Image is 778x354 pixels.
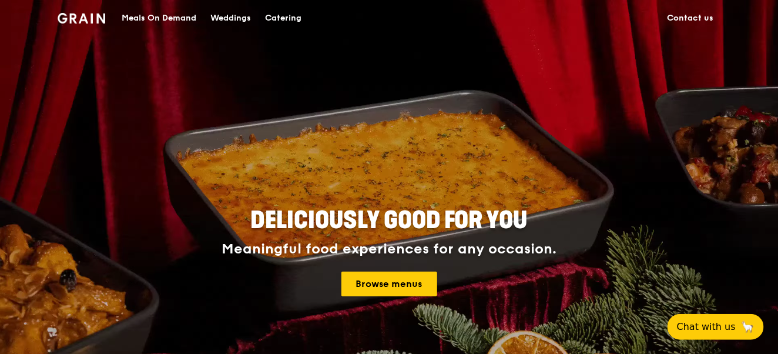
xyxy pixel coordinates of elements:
[265,1,301,36] div: Catering
[668,314,764,340] button: Chat with us🦙
[677,320,736,334] span: Chat with us
[58,13,105,24] img: Grain
[251,206,528,235] span: Deliciously good for you
[660,1,720,36] a: Contact us
[740,320,754,334] span: 🦙
[122,1,196,36] div: Meals On Demand
[210,1,251,36] div: Weddings
[341,272,437,296] a: Browse menus
[258,1,308,36] a: Catering
[177,241,601,258] div: Meaningful food experiences for any occasion.
[203,1,258,36] a: Weddings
